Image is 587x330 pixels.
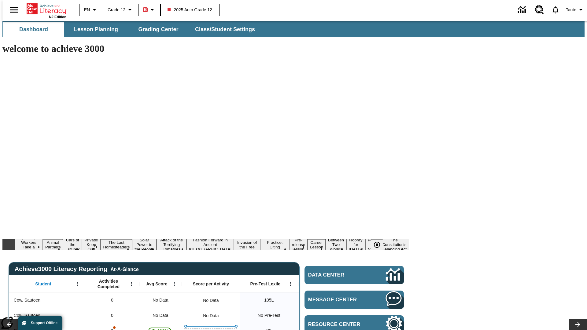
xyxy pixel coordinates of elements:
button: Slide 10 Mixed Practice: Citing Evidence [260,235,289,255]
div: SubNavbar [2,21,585,37]
span: Tauto [566,7,576,13]
button: Profile/Settings [563,4,587,15]
span: B [144,6,147,13]
button: Boost Class color is red. Change class color [140,4,158,15]
button: Open Menu [127,279,136,288]
span: Cow, Sautoes [14,312,40,319]
div: 0, Cow, Sautoen [85,292,139,308]
span: Grading Center [138,26,178,33]
span: No Data [150,309,171,322]
button: Slide 15 Point of View [365,237,379,252]
span: 105 Lexile, Cow, Sautoen [264,297,274,303]
button: Slide 12 Career Lesson [308,239,326,250]
div: No Data, Cow, Sautoes [139,308,182,323]
div: 0, Cow, Sautoes [85,308,139,323]
div: SubNavbar [2,22,260,37]
button: Dashboard [3,22,64,37]
div: At-A-Glance [110,266,138,272]
span: Resource Center [308,321,367,328]
button: Language: EN, Select a language [81,4,101,15]
a: Message Center [305,291,404,309]
span: No Pre-Test, Cow, Sautoes [258,312,280,319]
a: Notifications [548,2,563,18]
div: No Data, Cow, Sautoes [298,308,356,323]
button: Lesson carousel, Next [569,319,587,330]
span: Grade 12 [108,7,125,13]
span: NJ Edition [49,15,66,19]
span: No Data [150,294,171,306]
div: Pause [371,239,389,250]
button: Open Menu [73,279,82,288]
button: Slide 3 Cars of the Future? [63,237,82,252]
span: 0 [111,312,113,319]
button: Slide 11 Pre-release lesson [289,237,308,252]
span: Message Center [308,297,367,303]
span: 0 [111,297,113,303]
div: No Data, Cow, Sautoen [139,292,182,308]
button: Slide 2 Animal Partners [43,239,63,250]
span: Pre-Test Lexile [250,281,281,287]
button: Slide 5 The Last Homesteaders [101,239,132,250]
button: Slide 16 The Constitution's Balancing Act [379,237,409,252]
button: Slide 1 Labor Day: Workers Take a Stand [15,235,43,255]
button: Support Offline [18,316,62,330]
button: Open side menu [5,1,23,19]
div: Home [27,2,66,19]
a: Data Center [514,2,531,18]
button: Slide 13 Between Two Worlds [326,237,346,252]
h1: welcome to achieve 3000 [2,43,409,54]
span: Avg Score [146,281,167,287]
span: Student [35,281,51,287]
button: Grading Center [128,22,189,37]
span: EN [84,7,90,13]
span: Score per Activity [193,281,229,287]
button: Open Menu [286,279,295,288]
button: Lesson Planning [65,22,127,37]
span: Class/Student Settings [195,26,255,33]
span: Lesson Planning [74,26,118,33]
button: Slide 4 Private! Keep Out! [82,237,101,252]
button: Slide 9 The Invasion of the Free CD [234,235,260,255]
button: Pause [371,239,383,250]
span: Achieve3000 Literacy Reporting [15,266,139,273]
button: Slide 8 Fashion Forward in Ancient Rome [186,237,234,252]
span: Activities Completed [88,278,129,289]
span: 2025 Auto Grade 12 [168,7,212,13]
div: No Data, Cow, Sautoen [200,294,222,306]
span: Support Offline [31,321,57,325]
div: No Data, Cow, Sautoes [200,310,222,322]
button: Slide 6 Solar Power to the People [132,237,157,252]
button: Grade: Grade 12, Select a grade [105,4,136,15]
a: Resource Center, Will open in new tab [531,2,548,18]
div: Beginning reader 105 Lexile, ER, Based on the Lexile Reading measure, student is an Emerging Read... [298,292,356,308]
button: Open Menu [170,279,179,288]
button: Slide 7 Attack of the Terrifying Tomatoes [157,237,186,252]
a: Data Center [305,266,404,284]
span: Data Center [308,272,365,278]
span: Dashboard [19,26,48,33]
span: Cow, Sautoen [14,297,40,303]
button: Slide 14 Hooray for Constitution Day! [346,237,365,252]
button: Class/Student Settings [190,22,260,37]
a: Home [27,3,66,15]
